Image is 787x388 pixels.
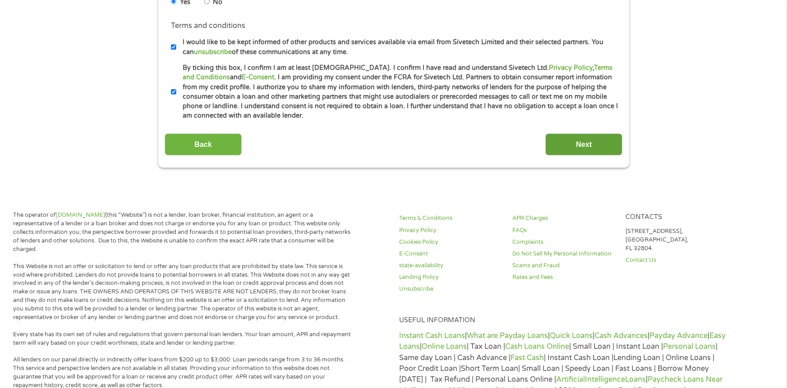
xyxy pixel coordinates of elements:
input: Next [545,133,622,155]
label: I would like to be kept informed of other products and services available via email from Sivetech... [176,37,619,57]
a: Cookies Policy [399,238,502,246]
a: What are Payday Loans [467,331,548,340]
p: The operator of (this “Website”) is not a lender, loan broker, financial institution, an agent or... [13,211,353,253]
a: Intelligence [585,375,625,384]
p: This Website is not an offer or solicitation to lend or offer any loan products that are prohibit... [13,262,353,322]
a: E-Consent [399,250,502,258]
p: [STREET_ADDRESS], [GEOGRAPHIC_DATA], FL 32804. [626,227,728,253]
a: Unsubscribe [399,285,502,293]
a: Artificial [556,375,585,384]
a: Complaints [512,238,615,246]
a: Loans [625,375,646,384]
a: Do Not Sell My Personal Information [512,250,615,258]
a: Scams and Fraud [512,261,615,270]
a: Cash Loans Online [505,342,569,351]
h4: Useful Information [399,316,728,325]
a: unsubscribe [194,48,232,56]
a: APR Charges [512,214,615,223]
label: By ticking this box, I confirm I am at least [DEMOGRAPHIC_DATA]. I confirm I have read and unders... [176,63,619,121]
a: Fast Cash [511,353,544,362]
label: Terms and conditions [171,21,245,31]
input: Back [165,133,242,155]
a: E-Consent [242,73,274,81]
a: Privacy Policy [549,64,593,72]
a: Lending Policy [399,273,502,282]
h4: Contacts [626,213,728,222]
a: Contact Us [626,256,728,265]
a: Rates and Fees [512,273,615,282]
a: Personal Loans [663,342,716,351]
a: Online Loans [422,342,467,351]
a: FAQs [512,226,615,235]
p: Every state has its own set of rules and regulations that govern personal loan lenders. Your loan... [13,330,353,347]
a: Payday Advance [649,331,708,340]
a: Quick Loans [550,331,593,340]
a: Privacy Policy [399,226,502,235]
a: Instant Cash Loans [399,331,465,340]
a: [DOMAIN_NAME] [56,211,105,219]
a: Terms & Conditions [399,214,502,223]
a: Cash Advances [594,331,648,340]
a: state-availability [399,261,502,270]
